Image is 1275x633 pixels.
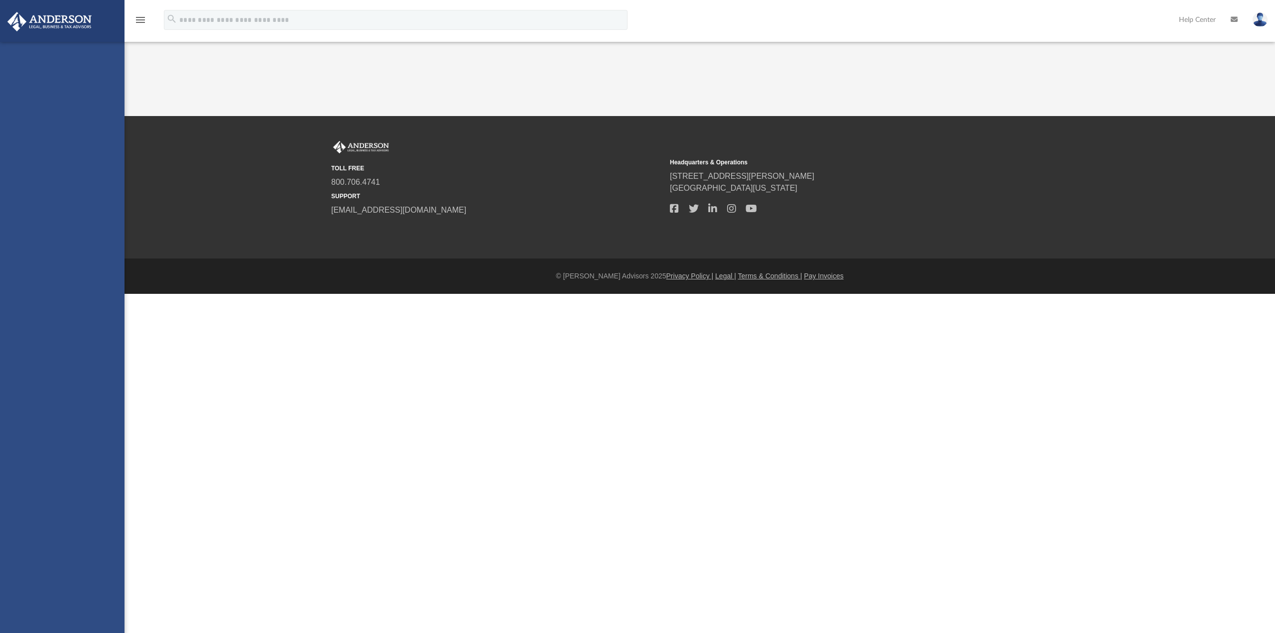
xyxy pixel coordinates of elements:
[134,14,146,26] i: menu
[670,184,797,192] a: [GEOGRAPHIC_DATA][US_STATE]
[331,178,380,186] a: 800.706.4741
[666,272,714,280] a: Privacy Policy |
[134,19,146,26] a: menu
[804,272,843,280] a: Pay Invoices
[670,158,1002,167] small: Headquarters & Operations
[738,272,802,280] a: Terms & Conditions |
[670,172,814,180] a: [STREET_ADDRESS][PERSON_NAME]
[331,206,466,214] a: [EMAIL_ADDRESS][DOMAIN_NAME]
[715,272,736,280] a: Legal |
[331,164,663,173] small: TOLL FREE
[166,13,177,24] i: search
[331,192,663,201] small: SUPPORT
[331,141,391,154] img: Anderson Advisors Platinum Portal
[1253,12,1268,27] img: User Pic
[4,12,95,31] img: Anderson Advisors Platinum Portal
[125,271,1275,281] div: © [PERSON_NAME] Advisors 2025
